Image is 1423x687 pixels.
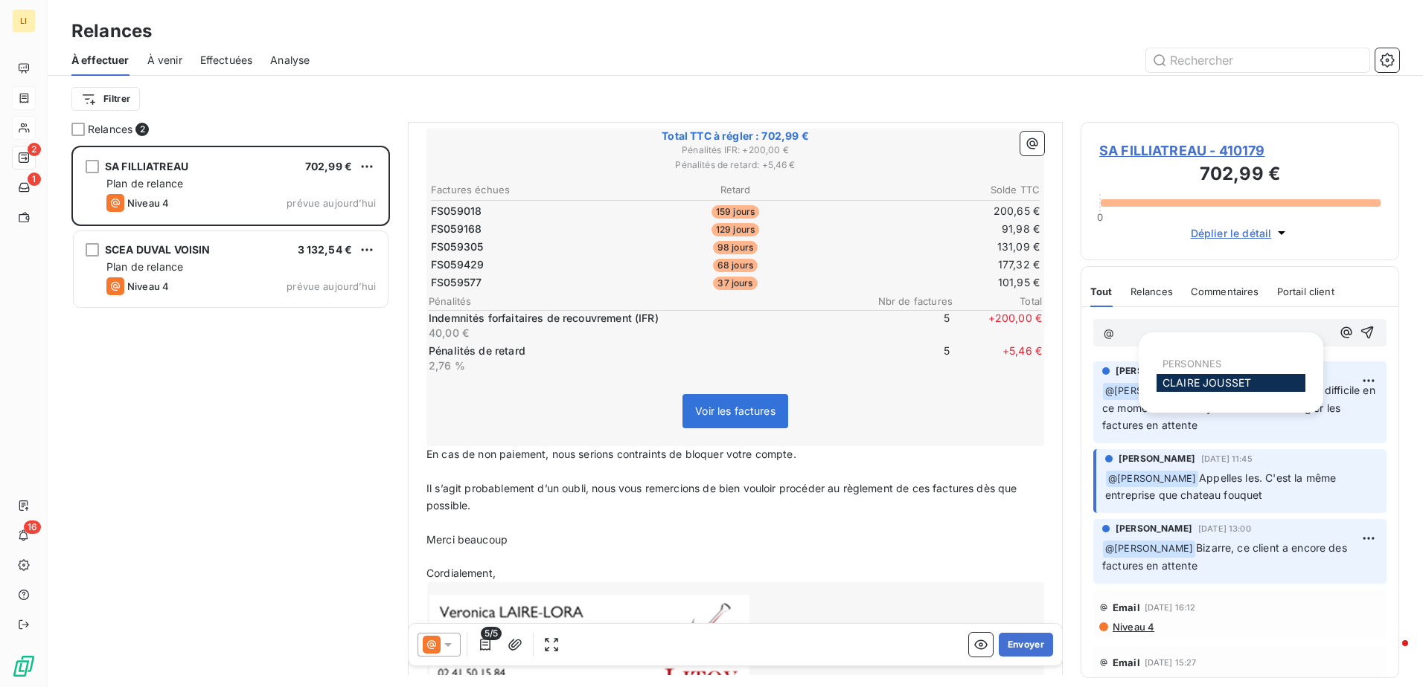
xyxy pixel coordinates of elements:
iframe: Intercom live chat [1372,636,1408,672]
span: 702,99 € [305,160,352,172]
span: Voir les factures [695,404,776,417]
p: Pénalités de retard [429,343,857,358]
span: prévue aujourd’hui [287,280,376,292]
span: 16 [24,520,41,534]
span: [PERSON_NAME] [1116,522,1192,535]
p: 2,76 % [429,358,857,373]
span: 98 jours [713,241,758,254]
span: FS059018 [431,204,482,219]
span: [DATE] 11:45 [1201,454,1253,463]
span: SA FILLIATREAU - 410179 [1099,141,1381,161]
th: Retard [634,182,837,198]
h3: 702,99 € [1099,161,1381,190]
span: Pénalités de retard : + 5,46 € [429,158,1042,172]
span: [PERSON_NAME] [1119,452,1195,465]
span: 2 [135,123,149,136]
th: Factures échues [430,182,633,198]
span: Niveau 4 [127,197,169,209]
span: Pénalités IFR : + 200,00 € [429,143,1042,157]
span: Effectuées [200,53,253,68]
span: Commentaires [1191,286,1259,297]
span: Relances [88,122,132,137]
td: 101,95 € [838,274,1040,291]
th: Solde TTC [838,182,1040,198]
span: [DATE] 13:00 [1198,524,1251,533]
span: prévue aujourd’hui [287,197,376,209]
span: Niveau 4 [127,280,169,292]
span: Email [1113,601,1140,613]
td: 131,09 € [838,239,1040,255]
span: 0 [1097,211,1103,223]
span: En cas de non paiement, nous serions contraints de bloquer votre compte. [426,448,796,460]
span: 1 [28,172,41,186]
span: FS059577 [431,275,482,290]
span: 159 jours [711,205,759,219]
span: Bizarre, ce client a encore des factures en attente [1102,541,1350,572]
span: Portail client [1277,286,1334,297]
span: Cordialement, [426,567,496,579]
input: Rechercher [1146,48,1369,72]
span: À venir [147,53,182,68]
p: Indemnités forfaitaires de recouvrement (IFR) [429,311,857,326]
span: SCEA DUVAL VOISIN [105,243,211,256]
span: + 5,46 € [953,343,1042,373]
span: 5/5 [481,627,502,640]
span: SA FILLIATREAU [105,160,188,172]
span: 2 [28,143,41,156]
span: + 200,00 € [953,311,1042,341]
span: Appelles les. C'est la même entreprise que chateau fouquet [1105,471,1339,502]
span: Plan de relance [106,260,183,273]
span: 3 132,54 € [298,243,353,256]
span: 5 [860,343,950,373]
span: Il s’agit probablement d’un oubli, nous vous remercions de bien vouloir procéder au règlement de ... [426,482,1020,512]
div: LI [12,9,36,33]
span: Total [953,295,1042,307]
span: PERSONNES [1163,358,1221,370]
td: 91,98 € [838,221,1040,237]
span: @ [1104,326,1114,339]
span: Déplier le détail [1191,225,1272,241]
span: Plan de relance [106,177,183,190]
span: @ [PERSON_NAME] [1106,471,1198,488]
div: grid [71,146,390,687]
span: Nbr de factures [863,295,953,307]
span: [PERSON_NAME] [1116,364,1192,378]
span: FS059429 [431,257,484,272]
span: appelés ce matin, un peu difficile en ce moment. Elle essaye fin de mois de régler les factures e... [1102,384,1378,431]
h3: Relances [71,18,152,45]
span: Total TTC à régler : 702,99 € [429,129,1042,143]
span: Tout [1090,286,1113,297]
img: Logo LeanPay [12,654,36,678]
span: FS059168 [431,222,482,236]
span: 129 jours [711,223,759,236]
span: 5 [860,311,950,341]
span: FS059305 [431,239,483,254]
span: Merci beaucoup [426,533,508,546]
button: Filtrer [71,87,140,111]
button: Déplier le détail [1186,225,1294,242]
span: Relances [1131,286,1173,297]
td: 177,32 € [838,257,1040,273]
p: 40,00 € [429,326,857,341]
span: À effectuer [71,53,129,68]
button: Envoyer [999,633,1053,657]
span: CLAIRE JOUSSET [1163,376,1251,389]
span: @ [PERSON_NAME] [1103,541,1195,558]
span: 37 jours [713,277,757,290]
span: 68 jours [713,259,758,272]
span: [DATE] 15:27 [1145,658,1197,667]
span: Pénalités [429,295,863,307]
span: Analyse [270,53,310,68]
td: 200,65 € [838,203,1040,219]
span: Niveau 4 [1111,621,1154,633]
span: Email [1113,657,1140,668]
span: @ [PERSON_NAME] [1103,383,1195,400]
span: [DATE] 16:12 [1145,603,1196,612]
